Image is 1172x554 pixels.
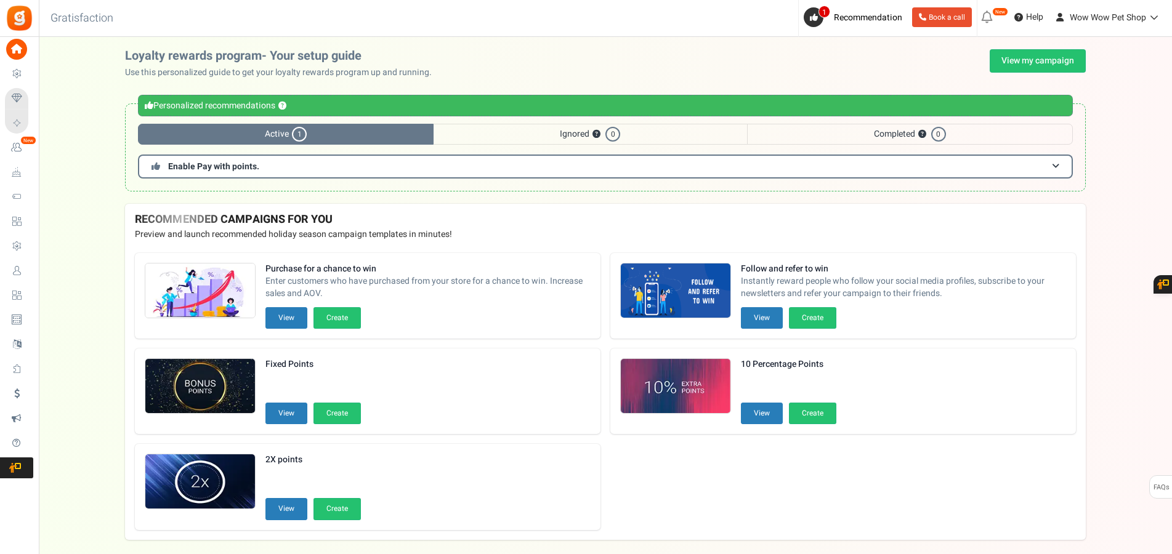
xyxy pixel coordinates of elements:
span: Instantly reward people who follow your social media profiles, subscribe to your newsletters and ... [741,275,1066,300]
button: ? [592,130,600,138]
button: ? [918,130,926,138]
button: Create [789,403,836,424]
span: Enable Pay with points. [168,160,259,173]
img: Recommended Campaigns [621,359,730,414]
strong: Purchase for a chance to win [265,263,591,275]
span: 1 [292,127,307,142]
h4: RECOMMENDED CAMPAIGNS FOR YOU [135,214,1076,226]
button: ? [278,102,286,110]
h2: Loyalty rewards program- Your setup guide [125,49,442,63]
a: View my campaign [990,49,1086,73]
img: Recommended Campaigns [621,263,730,319]
button: Create [789,307,836,329]
span: 0 [605,127,620,142]
strong: Follow and refer to win [741,263,1066,275]
img: Recommended Campaigns [145,263,255,319]
button: View [265,307,307,329]
img: Gratisfaction [6,4,33,32]
a: New [5,137,33,158]
span: Enter customers who have purchased from your store for a chance to win. Increase sales and AOV. [265,275,591,300]
button: View [741,307,783,329]
button: View [265,403,307,424]
button: View [265,498,307,520]
span: 0 [931,127,946,142]
a: Book a call [912,7,972,27]
em: New [992,7,1008,16]
img: Recommended Campaigns [145,454,255,510]
span: 1 [818,6,830,18]
a: Help [1009,7,1048,27]
span: Recommendation [834,11,902,24]
button: Create [313,403,361,424]
span: FAQs [1153,476,1170,499]
strong: 10 Percentage Points [741,358,836,371]
span: Wow Wow Pet Shop [1070,11,1146,24]
span: Help [1023,11,1043,23]
p: Preview and launch recommended holiday season campaign templates in minutes! [135,228,1076,241]
img: Recommended Campaigns [145,359,255,414]
span: Completed [747,124,1073,145]
button: View [741,403,783,424]
span: Active [138,124,434,145]
em: New [20,136,36,145]
div: Personalized recommendations [138,95,1073,116]
strong: Fixed Points [265,358,361,371]
h3: Gratisfaction [37,6,127,31]
strong: 2X points [265,454,361,466]
p: Use this personalized guide to get your loyalty rewards program up and running. [125,66,442,79]
span: Ignored [434,124,746,145]
button: Create [313,307,361,329]
button: Create [313,498,361,520]
a: 1 Recommendation [804,7,907,27]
